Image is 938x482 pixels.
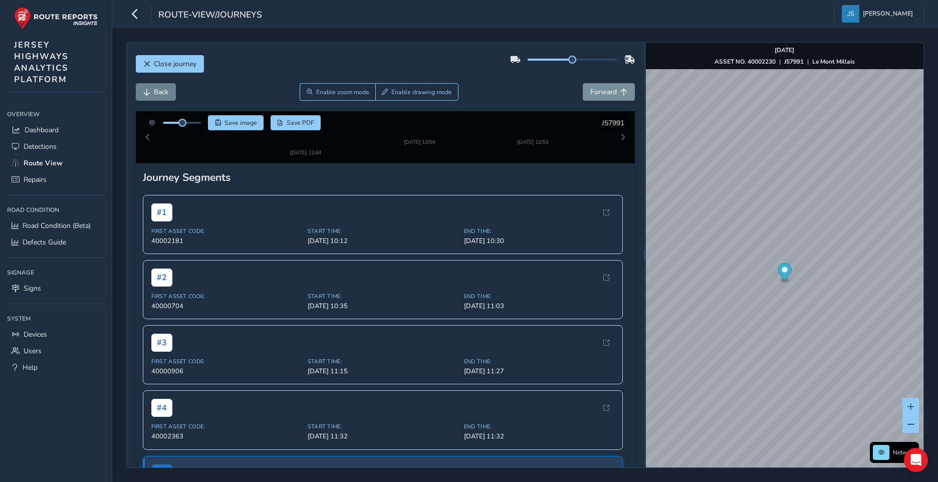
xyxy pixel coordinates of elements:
span: Save image [224,119,257,127]
span: Road Condition (Beta) [23,221,91,230]
span: # 4 [151,390,172,408]
a: Help [7,359,105,376]
span: JERSEY HIGHWAYS ANALYTICS PLATFORM [14,39,69,85]
a: Defects Guide [7,234,105,251]
span: [DATE] 10:12 [308,227,458,236]
span: Close journey [154,59,196,69]
span: Enable drawing mode [391,88,452,96]
span: End Time: [464,349,614,356]
span: Route View [24,158,63,168]
span: First Asset Code: [151,349,302,356]
div: [DATE] 13:54 [389,136,450,143]
span: # 2 [151,260,172,278]
a: Repairs [7,171,105,188]
span: Enable zoom mode [316,88,369,96]
span: First Asset Code: [151,284,302,291]
span: [DATE] 11:15 [308,358,458,367]
span: # 1 [151,194,172,212]
button: Back [136,83,176,101]
img: Thumbnail frame [275,126,336,136]
span: Current [177,458,211,470]
img: Thumbnail frame [389,126,450,136]
a: Route View [7,155,105,171]
a: Users [7,343,105,359]
img: Thumbnail frame [502,126,563,136]
span: End Time: [464,414,614,422]
span: 40002363 [151,423,302,432]
div: System [7,311,105,326]
div: Map marker [778,263,791,284]
span: Start Time: [308,349,458,356]
span: First Asset Code: [151,218,302,226]
span: Defects Guide [23,237,66,247]
button: Close journey [136,55,204,73]
a: Road Condition (Beta) [7,217,105,234]
span: [PERSON_NAME] [863,5,913,23]
span: Forward [590,87,617,97]
span: Network [893,448,916,456]
span: [DATE] 11:32 [464,423,614,432]
span: [DATE] 10:35 [308,293,458,302]
span: Devices [24,330,47,339]
div: Road Condition [7,202,105,217]
span: Start Time: [308,218,458,226]
span: 40000906 [151,358,302,367]
span: Save PDF [287,119,314,127]
span: End Time: [464,218,614,226]
span: [DATE] 10:30 [464,227,614,236]
span: route-view/journeys [158,9,262,23]
button: Zoom [300,83,375,101]
span: J57991 [602,118,624,128]
div: Overview [7,107,105,122]
img: diamond-layout [842,5,859,23]
strong: Le Mont Millais [812,58,855,66]
span: # 5 [151,455,172,473]
span: Start Time: [308,414,458,422]
span: [DATE] 11:03 [464,293,614,302]
span: # 3 [151,325,172,343]
button: Forward [583,83,635,101]
span: Signs [24,284,41,293]
a: Dashboard [7,122,105,138]
span: Detections [24,142,57,151]
div: Journey Segments [143,161,628,175]
span: [DATE] 11:27 [464,358,614,367]
div: [DATE] 12:44 [275,136,336,143]
button: PDF [271,115,321,130]
span: First Asset Code: [151,414,302,422]
strong: J57991 [784,58,804,66]
span: End Time: [464,284,614,291]
span: [DATE] 11:32 [308,423,458,432]
strong: ASSET NO. 40002230 [715,58,776,66]
div: Open Intercom Messenger [904,448,928,472]
span: Users [24,346,42,356]
span: Repairs [24,175,47,184]
a: Devices [7,326,105,343]
a: Detections [7,138,105,155]
img: rr logo [14,7,98,30]
span: Help [23,363,38,372]
button: Save [208,115,264,130]
a: Signs [7,280,105,297]
strong: [DATE] [775,46,794,54]
div: [DATE] 10:53 [502,136,563,143]
div: Signage [7,265,105,280]
span: Back [154,87,168,97]
button: Draw [375,83,459,101]
div: | | [715,58,855,66]
span: 40002181 [151,227,302,236]
span: Dashboard [25,125,59,135]
button: [PERSON_NAME] [842,5,916,23]
span: 40000704 [151,293,302,302]
span: Start Time: [308,284,458,291]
